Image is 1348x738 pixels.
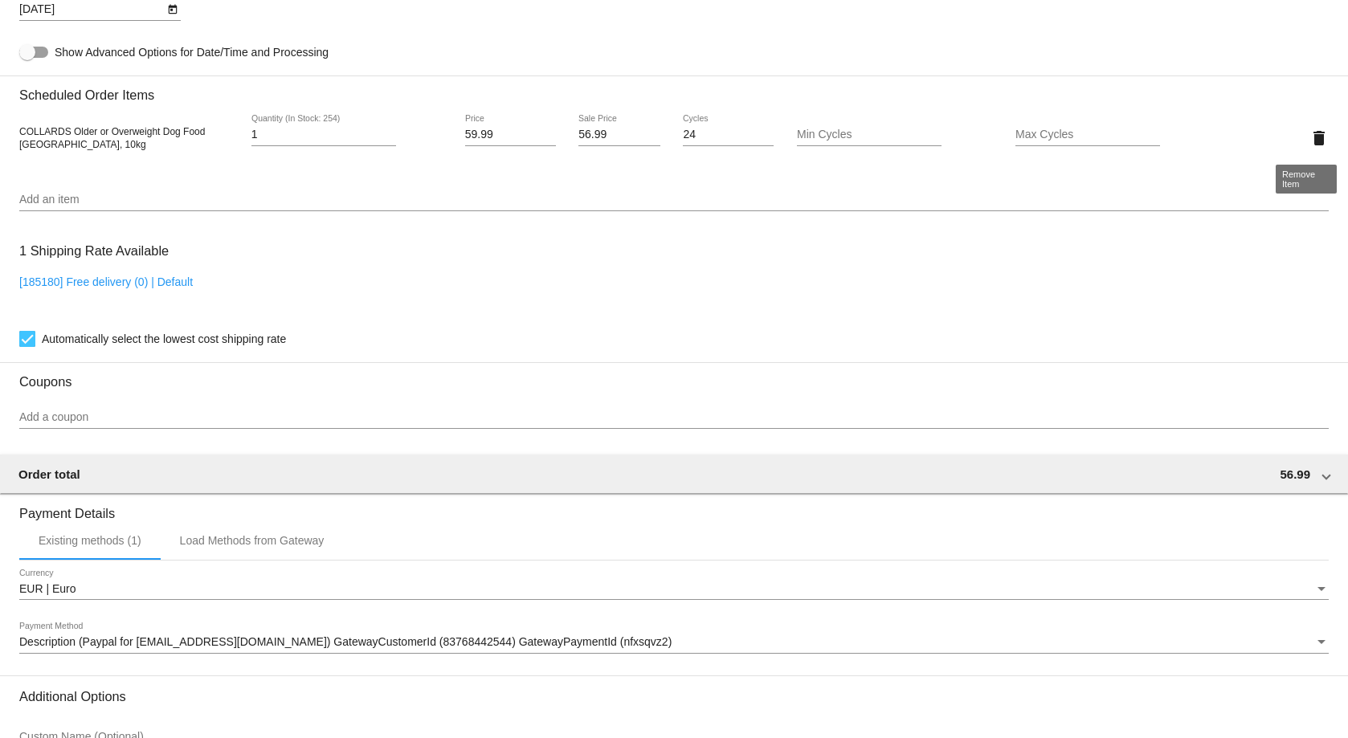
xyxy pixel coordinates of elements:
a: [185180] Free delivery (0) | Default [19,275,193,288]
input: Next Occurrence Date [19,3,164,16]
span: Order total [18,467,80,481]
div: Existing methods (1) [39,534,141,547]
input: Quantity (In Stock: 254) [251,128,396,141]
span: Show Advanced Options for Date/Time and Processing [55,44,329,60]
mat-icon: delete [1309,128,1329,148]
mat-select: Currency [19,583,1329,596]
h3: Scheduled Order Items [19,75,1329,103]
h3: Coupons [19,362,1329,389]
span: COLLARDS Older or Overweight Dog Food [GEOGRAPHIC_DATA], 10kg [19,126,205,150]
h3: 1 Shipping Rate Available [19,234,169,268]
mat-select: Payment Method [19,636,1329,649]
input: Max Cycles [1015,128,1160,141]
span: Automatically select the lowest cost shipping rate [42,329,286,349]
input: Add an item [19,194,1329,206]
h3: Payment Details [19,494,1329,521]
div: Load Methods from Gateway [180,534,325,547]
h3: Additional Options [19,689,1329,704]
span: 56.99 [1280,467,1310,481]
input: Cycles [683,128,774,141]
input: Sale Price [578,128,660,141]
span: EUR | Euro [19,582,76,595]
input: Add a coupon [19,411,1329,424]
input: Min Cycles [797,128,942,141]
span: Description (Paypal for [EMAIL_ADDRESS][DOMAIN_NAME]) GatewayCustomerId (83768442544) GatewayPaym... [19,635,672,648]
input: Price [465,128,556,141]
